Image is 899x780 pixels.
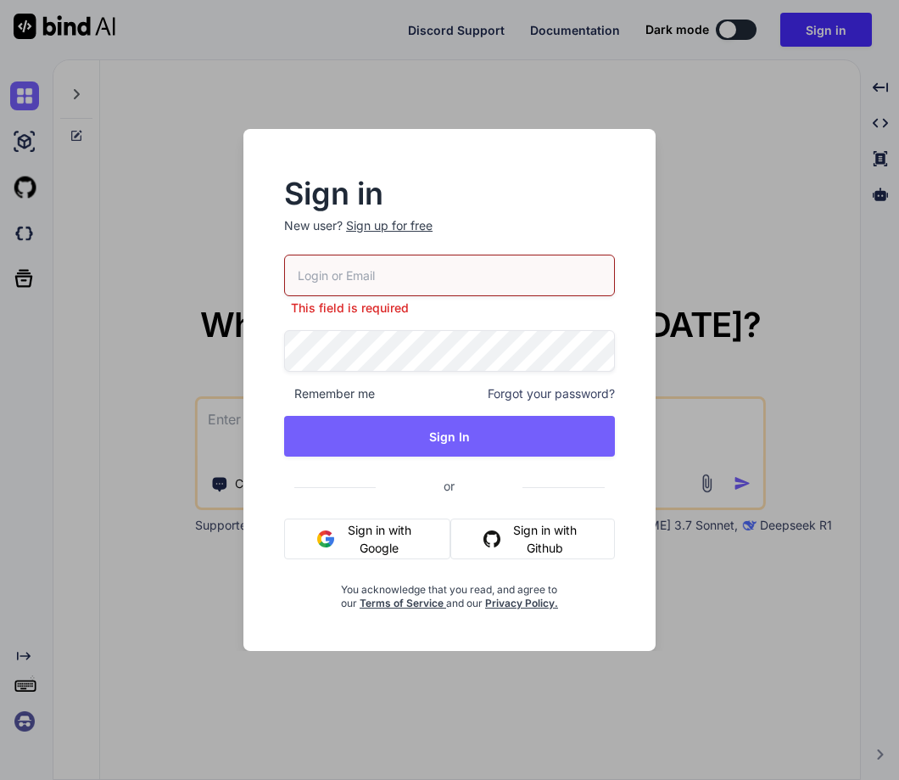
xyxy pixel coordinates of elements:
span: or [376,465,522,507]
button: Sign in with Github [450,519,615,559]
div: You acknowledge that you read, and agree to our and our [339,573,560,610]
a: Terms of Service [360,597,446,609]
input: Login or Email [284,255,615,296]
img: google [317,530,334,547]
div: Sign up for free [346,217,433,234]
button: Sign In [284,416,615,457]
p: This field is required [284,300,615,317]
img: github [483,530,500,547]
a: Privacy Policy. [485,597,558,609]
p: New user? [284,217,615,255]
span: Remember me [284,385,375,402]
button: Sign in with Google [284,519,450,559]
h2: Sign in [284,180,615,207]
span: Forgot your password? [488,385,615,402]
